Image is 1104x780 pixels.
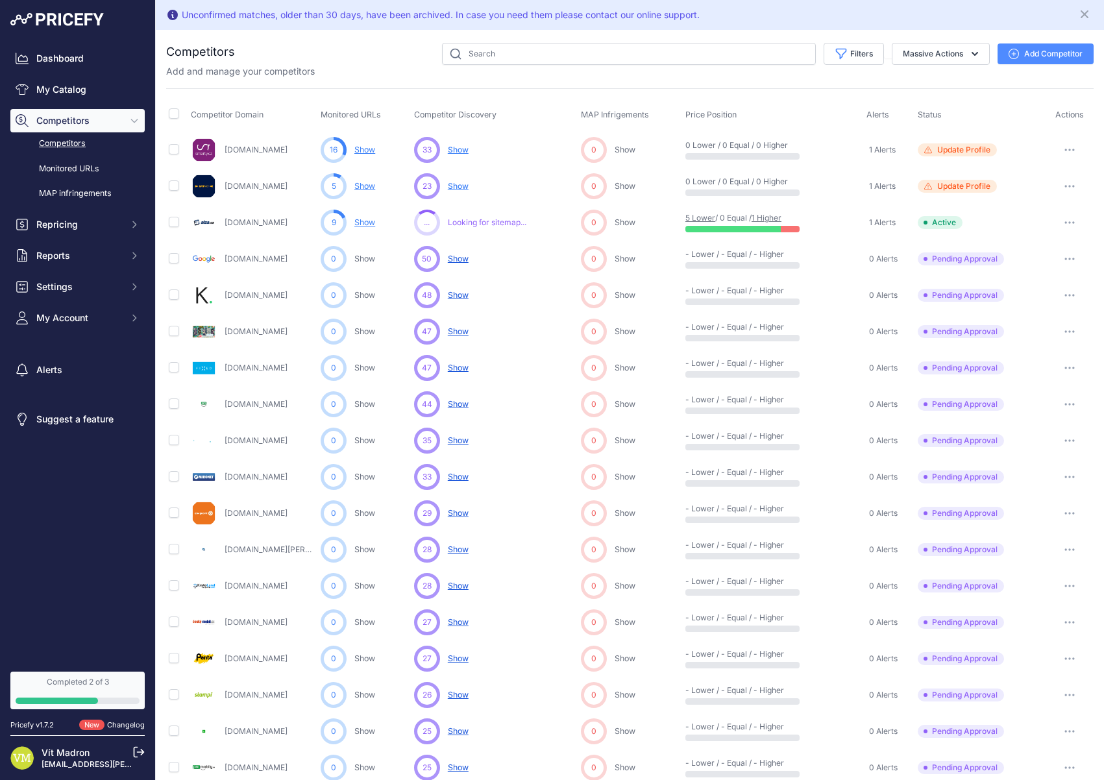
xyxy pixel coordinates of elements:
[423,180,432,192] span: 23
[354,726,375,736] a: Show
[918,616,1004,629] span: Pending Approval
[423,762,432,774] span: 25
[331,580,336,592] span: 0
[354,653,375,663] a: Show
[869,217,896,228] span: 1 Alerts
[423,435,432,446] span: 35
[36,218,121,231] span: Repricing
[10,306,145,330] button: My Account
[36,311,121,324] span: My Account
[10,182,145,205] a: MAP infringements
[918,543,1004,556] span: Pending Approval
[331,253,336,265] span: 0
[36,114,121,127] span: Competitors
[423,580,432,592] span: 28
[331,362,336,374] span: 0
[937,145,990,155] span: Update Profile
[448,363,469,372] span: Show
[591,289,596,301] span: 0
[448,726,469,736] span: Show
[225,726,288,736] a: [DOMAIN_NAME]
[448,581,469,591] span: Show
[615,326,635,336] a: Show
[591,653,596,664] span: 0
[36,249,121,262] span: Reports
[331,653,336,664] span: 0
[685,613,768,623] p: - Lower / - Equal / - Higher
[354,762,375,772] a: Show
[42,747,90,758] a: Vít Madron
[869,290,898,300] span: 0 Alerts
[448,254,469,263] span: Show
[423,544,432,555] span: 28
[423,725,432,737] span: 25
[422,289,432,301] span: 48
[422,253,432,265] span: 50
[422,398,432,410] span: 44
[615,217,635,227] a: Show
[685,431,768,441] p: - Lower / - Equal / - Higher
[10,358,145,382] a: Alerts
[331,689,336,701] span: 0
[331,507,336,519] span: 0
[615,653,635,663] a: Show
[869,435,898,446] span: 0 Alerts
[918,252,1004,265] span: Pending Approval
[937,181,990,191] span: Update Profile
[354,399,375,409] a: Show
[869,762,898,773] span: 0 Alerts
[866,110,889,119] span: Alerts
[918,652,1004,665] span: Pending Approval
[685,140,768,151] p: 0 Lower / 0 Equal / 0 Higher
[591,326,596,337] span: 0
[591,435,596,446] span: 0
[866,216,896,229] a: 1 Alerts
[331,435,336,446] span: 0
[448,181,469,191] span: Show
[225,581,288,591] a: [DOMAIN_NAME]
[331,762,336,774] span: 0
[918,689,1004,701] span: Pending Approval
[685,722,768,732] p: - Lower / - Equal / - Higher
[354,435,375,445] a: Show
[423,471,432,483] span: 33
[591,253,596,265] span: 0
[918,470,1004,483] span: Pending Approval
[615,726,635,736] a: Show
[448,508,469,518] span: Show
[918,579,1004,592] span: Pending Approval
[354,363,375,372] a: Show
[331,471,336,483] span: 0
[331,398,336,410] span: 0
[354,581,375,591] a: Show
[615,762,635,772] a: Show
[354,544,375,554] a: Show
[448,762,469,772] span: Show
[79,720,104,731] span: New
[331,289,336,301] span: 0
[422,362,432,374] span: 47
[615,363,635,372] a: Show
[10,720,54,731] div: Pricefy v1.7.2
[918,361,1004,374] span: Pending Approval
[225,399,288,409] a: [DOMAIN_NAME]
[448,653,469,663] span: Show
[591,544,596,555] span: 0
[16,677,140,687] div: Completed 2 of 3
[225,472,288,481] a: [DOMAIN_NAME]
[10,47,145,70] a: Dashboard
[615,399,635,409] a: Show
[866,180,896,193] a: 1 Alerts
[685,213,768,223] p: / 0 Equal /
[10,244,145,267] button: Reports
[869,508,898,518] span: 0 Alerts
[615,690,635,700] a: Show
[448,326,469,336] span: Show
[591,762,596,774] span: 0
[354,617,375,627] a: Show
[869,326,898,337] span: 0 Alerts
[225,690,288,700] a: [DOMAIN_NAME]
[685,540,768,550] p: - Lower / - Equal / - Higher
[225,145,288,154] a: [DOMAIN_NAME]
[448,145,469,154] span: Show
